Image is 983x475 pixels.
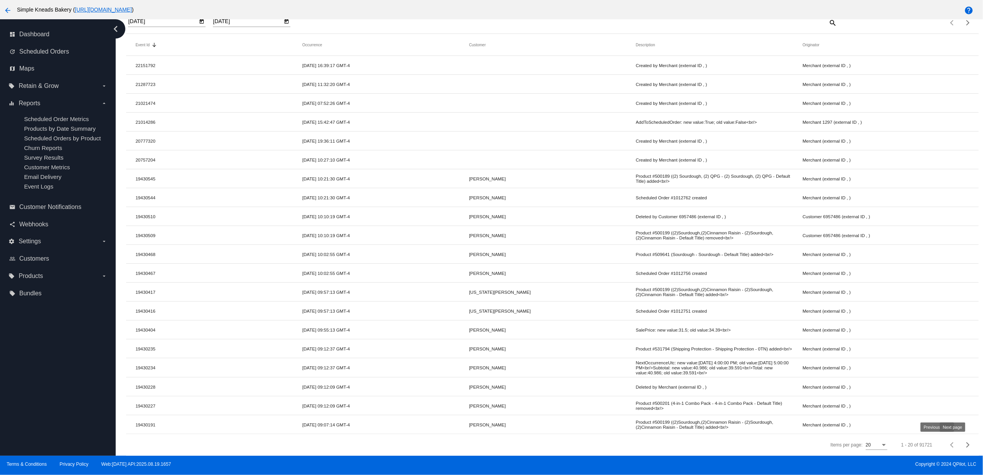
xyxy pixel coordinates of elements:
button: Previous page [945,437,960,453]
i: dashboard [9,31,15,37]
mat-cell: Product #531794 (Shipping Protection - Shipping Protection - 0TN) added<br/> [636,344,803,353]
mat-cell: Merchant (external ID , ) [803,99,969,108]
span: Event Logs [24,183,53,190]
mat-cell: Merchant (external ID , ) [803,61,969,70]
span: Reports [19,100,40,107]
mat-cell: [PERSON_NAME] [469,212,636,221]
mat-cell: Merchant (external ID , ) [803,401,969,410]
mat-header-cell: Originator [803,43,969,47]
mat-cell: [PERSON_NAME] [469,363,636,372]
mat-cell: Merchant (external ID , ) [803,155,969,164]
span: Dashboard [19,31,49,38]
mat-header-cell: Description [636,43,803,47]
mat-cell: Scheduled Order #1012751 created [636,307,803,315]
mat-cell: Product #500199 ((2)Sourdough,(2)Cinnamon Raisin - (2)Sourdough,(2)Cinnamon Raisin - Default Titl... [636,418,803,431]
mat-cell: 19430234 [135,363,302,372]
button: Next page [960,437,976,453]
mat-cell: 19430468 [135,250,302,259]
mat-cell: [DATE] 10:02:55 GMT-4 [302,269,469,278]
a: Products by Date Summary [24,125,96,132]
a: email Customer Notifications [9,201,107,213]
mat-cell: Merchant (external ID , ) [803,174,969,183]
button: Open calendar [197,17,206,25]
mat-cell: Product #500189 ((2) Sourdough, (2) QPG - (2) Sourdough, (2) QPG - Default Title) added<br/> [636,172,803,185]
i: share [9,221,15,227]
a: Privacy Policy [60,462,89,467]
mat-cell: Scheduled Order #1012756 created [636,269,803,278]
mat-cell: Merchant (external ID , ) [803,363,969,372]
i: chevron_left [110,23,122,35]
a: Terms & Conditions [7,462,47,467]
a: [URL][DOMAIN_NAME] [75,7,132,13]
i: equalizer [8,100,15,106]
mat-cell: Deleted by Customer 6957486 (external ID , ) [636,212,803,221]
a: update Scheduled Orders [9,45,107,58]
mat-cell: [PERSON_NAME] [469,269,636,278]
span: 20 [866,442,871,448]
a: dashboard Dashboard [9,28,107,40]
mat-cell: Product #500199 ((2)Sourdough,(2)Cinnamon Raisin - (2)Sourdough,(2)Cinnamon Raisin - Default Titl... [636,285,803,299]
a: map Maps [9,62,107,75]
mat-cell: [DATE] 19:36:11 GMT-4 [302,136,469,145]
i: map [9,66,15,72]
mat-cell: Merchant (external ID , ) [803,307,969,315]
mat-icon: search [828,17,837,29]
i: update [9,49,15,55]
mat-cell: Merchant (external ID , ) [803,80,969,89]
mat-cell: [DATE] 10:10:19 GMT-4 [302,231,469,240]
a: Email Delivery [24,173,61,180]
span: Copyright © 2024 QPilot, LLC [498,462,976,467]
mat-cell: Merchant 1297 (external ID , ) [803,118,969,126]
mat-cell: Merchant (external ID , ) [803,344,969,353]
button: Previous page [945,15,960,30]
mat-cell: [PERSON_NAME] [469,420,636,429]
mat-cell: [US_STATE][PERSON_NAME] [469,288,636,296]
mat-cell: 22151792 [135,61,302,70]
mat-cell: 19430235 [135,344,302,353]
mat-cell: 19430404 [135,325,302,334]
i: arrow_drop_down [101,238,107,244]
mat-cell: [PERSON_NAME] [469,401,636,410]
a: share Webhooks [9,218,107,231]
i: local_offer [8,273,15,279]
span: Maps [19,65,34,72]
mat-cell: [DATE] 16:39:17 GMT-4 [302,61,469,70]
mat-cell: [DATE] 09:12:09 GMT-4 [302,382,469,391]
mat-cell: Merchant (external ID , ) [803,250,969,259]
mat-cell: SalePrice: new value:31.5; old value:34.39<br/> [636,325,803,334]
mat-icon: help [964,6,973,15]
span: Webhooks [19,221,48,228]
input: Event occurrence after [128,19,197,25]
mat-cell: [DATE] 07:52:26 GMT-4 [302,99,469,108]
mat-cell: Created by Merchant (external ID , ) [636,155,803,164]
span: Retain & Grow [19,83,59,89]
mat-header-cell: Occurrence [302,43,469,47]
a: Scheduled Orders by Product [24,135,101,141]
span: Churn Reports [24,145,62,151]
mat-cell: [DATE] 09:12:37 GMT-4 [302,344,469,353]
mat-cell: 19430510 [135,212,302,221]
mat-cell: Customer 6957486 (external ID , ) [803,231,969,240]
button: Open calendar [282,17,290,25]
mat-cell: Merchant (external ID , ) [803,193,969,202]
i: arrow_drop_down [101,273,107,279]
input: Event occurrence before [213,19,282,25]
i: email [9,204,15,210]
mat-cell: Scheduled Order #1012762 created [636,193,803,202]
mat-cell: [PERSON_NAME] [469,325,636,334]
mat-cell: 19430545 [135,174,302,183]
mat-cell: 21021474 [135,99,302,108]
mat-icon: arrow_back [3,6,12,15]
mat-cell: [PERSON_NAME] [469,174,636,183]
mat-cell: [DATE] 15:42:47 GMT-4 [302,118,469,126]
mat-cell: [DATE] 09:12:09 GMT-4 [302,401,469,410]
a: people_outline Customers [9,253,107,265]
span: Customer Metrics [24,164,70,170]
mat-cell: 19430544 [135,193,302,202]
div: Items per page: [830,442,862,448]
mat-cell: 19430509 [135,231,302,240]
button: Change sorting for Id [135,42,150,47]
mat-cell: 19430191 [135,420,302,429]
mat-cell: Merchant (external ID , ) [803,269,969,278]
mat-cell: [DATE] 10:21:30 GMT-4 [302,193,469,202]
